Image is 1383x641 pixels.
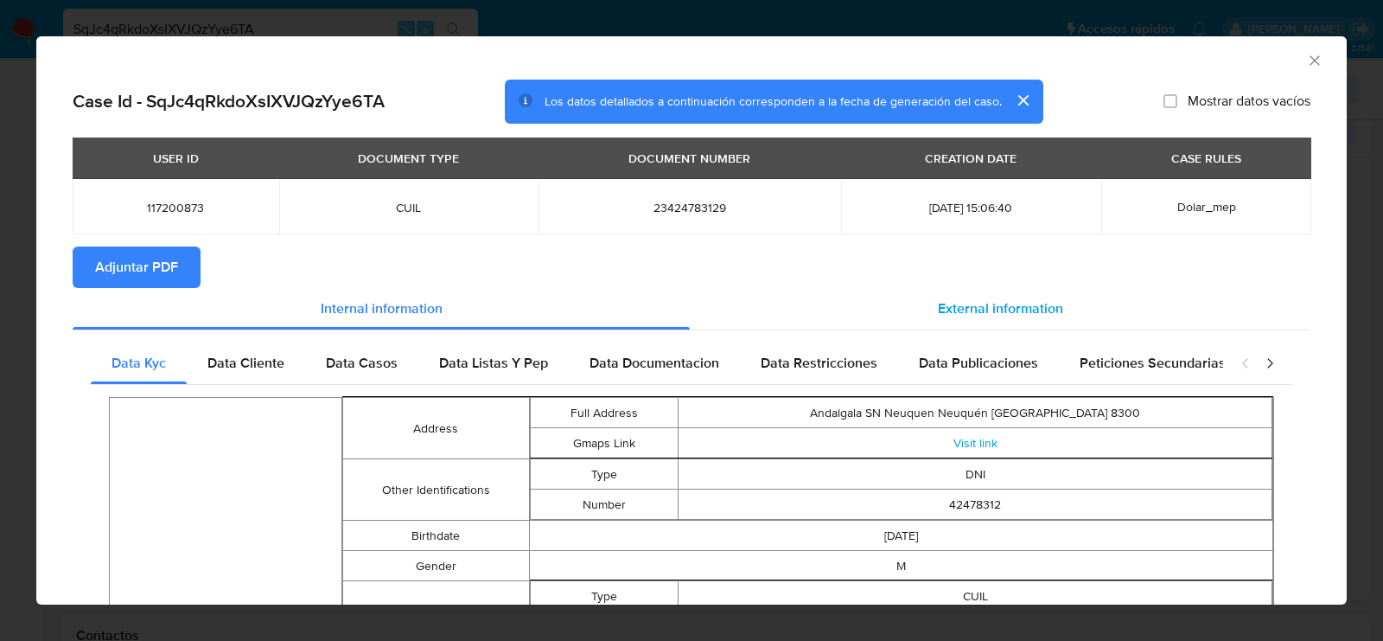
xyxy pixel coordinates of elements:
[679,398,1272,428] td: Andalgala SN Neuquen Neuquén [GEOGRAPHIC_DATA] 8300
[919,353,1038,373] span: Data Publicaciones
[530,459,679,490] td: Type
[207,353,284,373] span: Data Cliente
[343,521,529,551] td: Birthdate
[73,288,1310,330] div: Detailed info
[679,581,1272,612] td: CUIL
[439,353,548,373] span: Data Listas Y Pep
[343,459,529,521] td: Other Identifications
[1177,198,1236,215] span: Dolar_mep
[1188,93,1310,110] span: Mostrar datos vacíos
[529,521,1273,551] td: [DATE]
[343,551,529,581] td: Gender
[938,298,1063,318] span: External information
[530,398,679,428] td: Full Address
[761,353,877,373] span: Data Restricciones
[530,581,679,612] td: Type
[590,353,719,373] span: Data Documentacion
[73,90,385,112] h2: Case Id - SqJc4qRkdoXsIXVJQzYye6TA
[91,343,1223,384] div: Detailed internal info
[679,459,1272,490] td: DNI
[343,398,529,459] td: Address
[143,144,209,173] div: USER ID
[953,434,997,452] a: Visit link
[347,144,469,173] div: DOCUMENT TYPE
[326,353,398,373] span: Data Casos
[545,93,1002,110] span: Los datos detallados a continuación corresponden a la fecha de generación del caso.
[321,298,443,318] span: Internal information
[862,200,1081,215] span: [DATE] 15:06:40
[559,200,820,215] span: 23424783129
[679,490,1272,520] td: 42478312
[36,36,1347,605] div: closure-recommendation-modal
[915,144,1027,173] div: CREATION DATE
[1002,80,1043,121] button: cerrar
[1306,52,1322,67] button: Cerrar ventana
[73,247,201,288] button: Adjuntar PDF
[1163,94,1177,108] input: Mostrar datos vacíos
[95,248,178,286] span: Adjuntar PDF
[530,428,679,458] td: Gmaps Link
[1080,353,1226,373] span: Peticiones Secundarias
[618,144,761,173] div: DOCUMENT NUMBER
[1161,144,1252,173] div: CASE RULES
[530,490,679,520] td: Number
[529,551,1273,581] td: M
[112,353,166,373] span: Data Kyc
[300,200,518,215] span: CUIL
[93,200,258,215] span: 117200873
